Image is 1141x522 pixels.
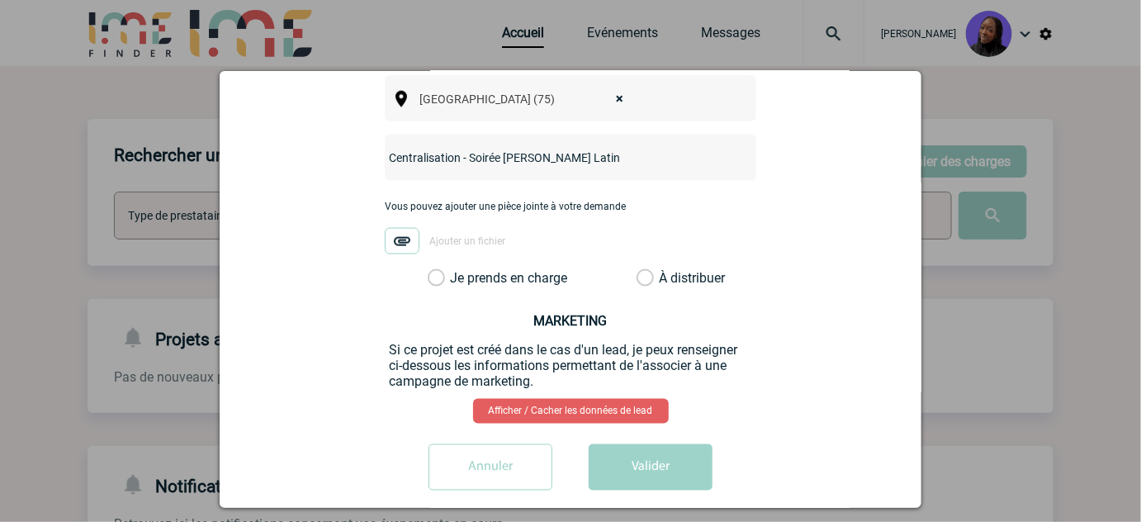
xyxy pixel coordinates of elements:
[389,313,752,329] h3: MARKETING
[389,342,752,389] p: Si ce projet est créé dans le cas d'un lead, je peux renseigner ci-dessous les informations perme...
[589,444,713,491] button: Valider
[473,399,669,424] a: Afficher / Cacher les données de lead
[428,444,552,491] input: Annuler
[637,270,654,287] label: À distribuer
[429,236,505,248] span: Ajouter un fichier
[385,147,713,168] input: Nom de l'événement
[413,88,640,111] span: Paris (75)
[616,88,623,111] span: ×
[428,270,456,287] label: Je prends en charge
[385,201,756,212] p: Vous pouvez ajouter une pièce jointe à votre demande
